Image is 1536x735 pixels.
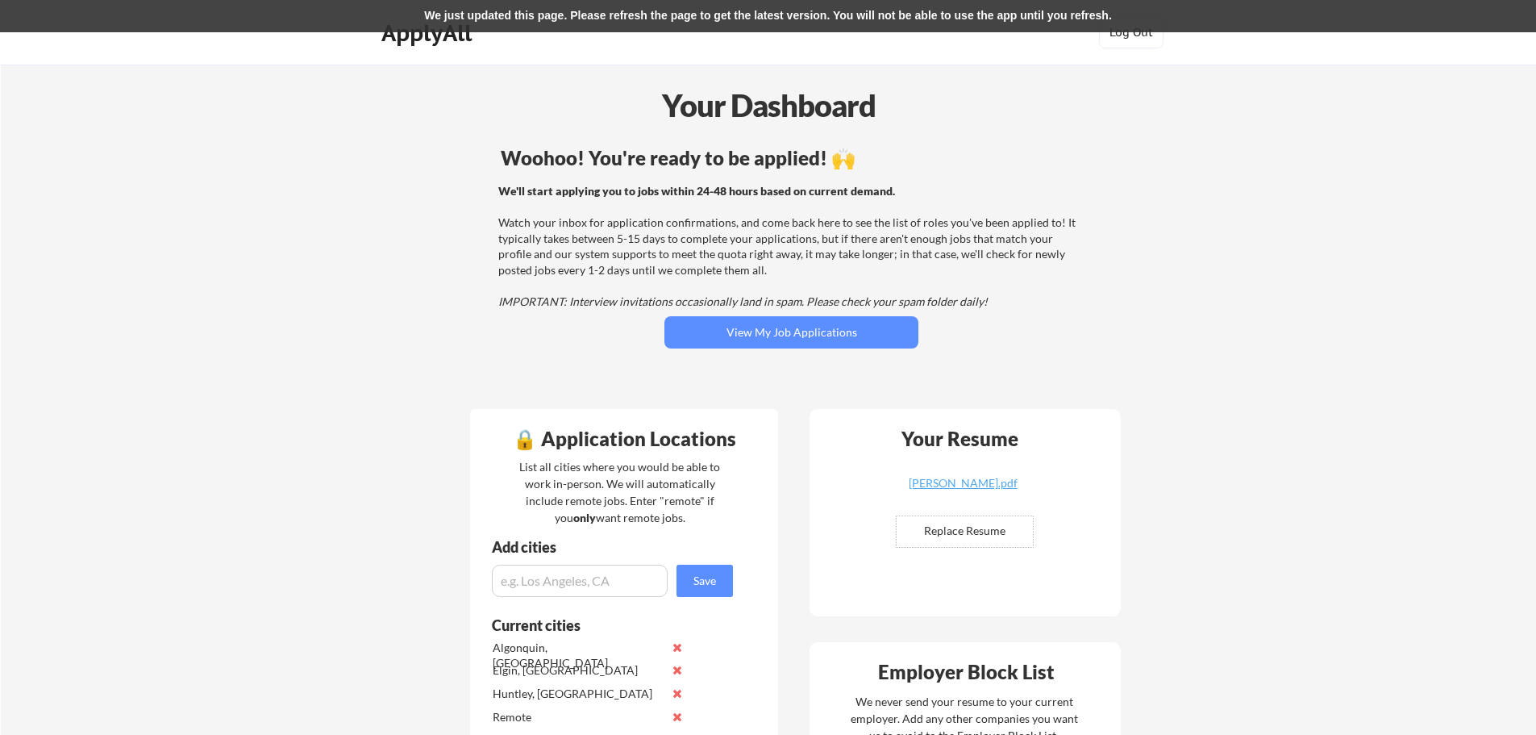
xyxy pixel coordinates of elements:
div: List all cities where you would be able to work in-person. We will automatically include remote j... [509,458,731,526]
div: Current cities [492,618,715,633]
div: Elgin, [GEOGRAPHIC_DATA] [493,662,663,679]
div: Algonquin, [GEOGRAPHIC_DATA] [493,640,663,671]
div: Employer Block List [816,662,1116,682]
div: 🔒 Application Locations [474,429,774,449]
strong: We'll start applying you to jobs within 24-48 hours based on current demand. [498,184,895,198]
button: View My Job Applications [664,316,918,349]
div: Watch your inbox for application confirmations, and come back here to see the list of roles you'v... [498,183,1080,310]
button: Save [676,565,733,597]
div: Add cities [492,540,737,554]
div: Your Resume [880,429,1039,449]
em: IMPORTANT: Interview invitations occasionally land in spam. Please check your spam folder daily! [498,294,988,308]
strong: only [573,511,596,524]
div: ApplyAll [381,19,477,47]
button: Log Out [1099,16,1163,48]
div: [PERSON_NAME].pdf [867,478,1059,489]
div: Your Dashboard [2,82,1536,128]
a: [PERSON_NAME].pdf [867,478,1059,503]
div: Huntley, [GEOGRAPHIC_DATA] [493,686,663,702]
div: Woohoo! You're ready to be applied! 🙌 [501,148,1082,168]
input: e.g. Los Angeles, CA [492,565,668,597]
div: Remote [493,709,663,725]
